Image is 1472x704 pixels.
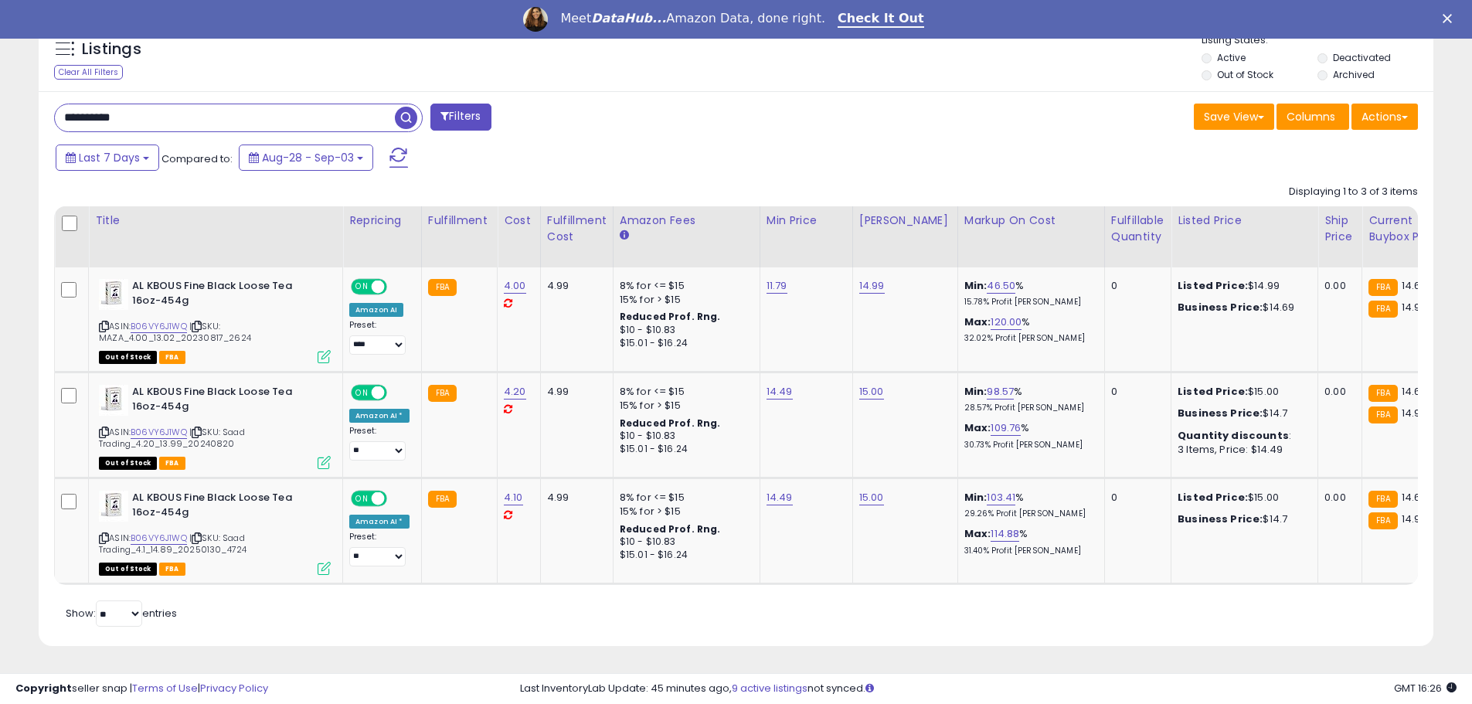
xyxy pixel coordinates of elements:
b: Max: [964,526,991,541]
div: Amazon AI [349,303,403,317]
div: Displaying 1 to 3 of 3 items [1289,185,1418,199]
small: FBA [1368,491,1397,508]
div: 0.00 [1324,491,1350,505]
div: 0 [1111,385,1159,399]
b: AL KBOUS Fine Black Loose Tea 16oz-454g [132,385,320,417]
div: [PERSON_NAME] [859,213,951,229]
span: OFF [385,492,410,505]
span: Compared to: [161,151,233,166]
a: 103.41 [987,490,1015,505]
div: Current Buybox Price [1368,213,1448,245]
div: ASIN: [99,385,331,468]
small: FBA [428,385,457,402]
span: 14.69 [1402,278,1427,293]
b: Max: [964,315,991,329]
small: Amazon Fees. [620,229,629,243]
span: OFF [385,281,410,294]
a: B06VY6J1WQ [131,426,187,439]
strong: Copyright [15,681,72,695]
p: 32.02% Profit [PERSON_NAME] [964,333,1093,344]
span: Aug-28 - Sep-03 [262,150,354,165]
div: 0 [1111,491,1159,505]
a: 15.00 [859,490,884,505]
p: 31.40% Profit [PERSON_NAME] [964,546,1093,556]
div: 8% for <= $15 [620,491,748,505]
span: All listings that are currently out of stock and unavailable for purchase on Amazon [99,563,157,576]
div: : [1178,429,1306,443]
div: $15.00 [1178,385,1306,399]
a: 14.99 [859,278,885,294]
div: % [964,527,1093,556]
div: $15.01 - $16.24 [620,443,748,456]
a: Check It Out [838,11,924,28]
div: $15.01 - $16.24 [620,337,748,350]
b: Min: [964,490,988,505]
div: $14.69 [1178,301,1306,315]
span: 14.99 [1402,406,1427,420]
b: Reduced Prof. Rng. [620,522,721,536]
span: 14.69 [1402,490,1427,505]
div: seller snap | | [15,682,268,696]
span: 2025-09-12 16:26 GMT [1394,681,1457,695]
img: Profile image for Georgie [523,7,548,32]
div: $14.7 [1178,512,1306,526]
a: 4.10 [504,490,523,505]
small: FBA [428,279,457,296]
div: 8% for <= $15 [620,385,748,399]
div: Clear All Filters [54,65,123,80]
div: Repricing [349,213,415,229]
a: 4.00 [504,278,526,294]
div: Listed Price [1178,213,1311,229]
div: Preset: [349,320,410,355]
b: Max: [964,420,991,435]
div: 15% for > $15 [620,293,748,307]
div: 0.00 [1324,385,1350,399]
b: Reduced Prof. Rng. [620,310,721,323]
b: Business Price: [1178,406,1263,420]
div: % [964,315,1093,344]
b: Business Price: [1178,300,1263,315]
p: 29.26% Profit [PERSON_NAME] [964,508,1093,519]
div: 4.99 [547,491,601,505]
div: 15% for > $15 [620,399,748,413]
small: FBA [1368,385,1397,402]
span: 14.99 [1402,300,1427,315]
div: Min Price [767,213,846,229]
span: All listings that are currently out of stock and unavailable for purchase on Amazon [99,457,157,470]
a: Terms of Use [132,681,198,695]
p: Listing States: [1202,33,1433,48]
a: 9 active listings [732,681,807,695]
div: Markup on Cost [964,213,1098,229]
b: Listed Price: [1178,490,1248,505]
b: Business Price: [1178,512,1263,526]
a: 14.49 [767,490,793,505]
div: Ship Price [1324,213,1355,245]
b: AL KBOUS Fine Black Loose Tea 16oz-454g [132,491,320,523]
div: Amazon AI * [349,409,410,423]
div: 0.00 [1324,279,1350,293]
div: % [964,491,1093,519]
a: Privacy Policy [200,681,268,695]
span: Show: entries [66,606,177,621]
button: Aug-28 - Sep-03 [239,145,373,171]
b: Listed Price: [1178,384,1248,399]
p: 15.78% Profit [PERSON_NAME] [964,297,1093,308]
a: 109.76 [991,420,1021,436]
a: 120.00 [991,315,1022,330]
div: Close [1443,14,1458,23]
img: 41O6CxiieUL._SL40_.jpg [99,385,128,416]
span: ON [352,281,372,294]
div: $15.01 - $16.24 [620,549,748,562]
span: Last 7 Days [79,150,140,165]
div: 15% for > $15 [620,505,748,519]
span: ON [352,386,372,400]
img: 41O6CxiieUL._SL40_.jpg [99,491,128,522]
span: All listings that are currently out of stock and unavailable for purchase on Amazon [99,351,157,364]
th: The percentage added to the cost of goods (COGS) that forms the calculator for Min & Max prices. [957,206,1104,267]
div: 0 [1111,279,1159,293]
div: $10 - $10.83 [620,324,748,337]
div: $15.00 [1178,491,1306,505]
div: Meet Amazon Data, done right. [560,11,825,26]
a: 4.20 [504,384,526,400]
div: % [964,279,1093,308]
